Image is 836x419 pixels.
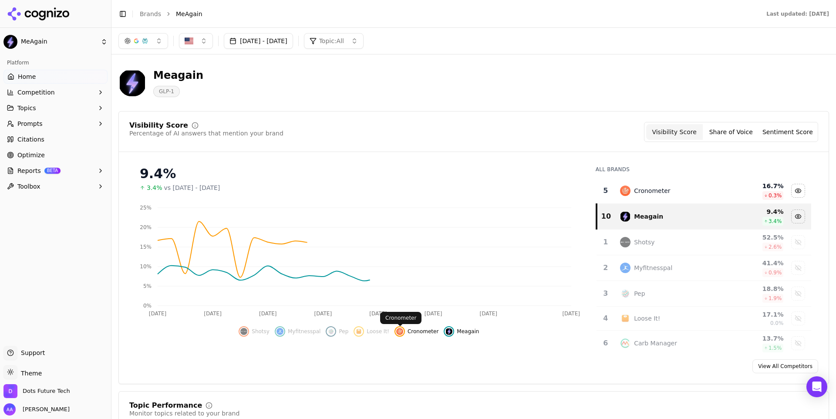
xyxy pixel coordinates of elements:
div: All Brands [596,166,811,173]
img: MeAgain [3,35,17,49]
span: Toolbox [17,182,40,191]
img: cronometer [620,186,630,196]
span: 3.4% [147,183,162,192]
tspan: 15% [140,244,152,250]
button: [DATE] - [DATE] [224,33,293,49]
span: MeAgain [21,38,97,46]
button: Toolbox [3,179,108,193]
div: Loose It! [634,314,660,323]
button: ReportsBETA [3,164,108,178]
img: meagain [445,328,452,335]
div: 13.7 % [728,334,783,343]
tspan: [DATE] [259,311,277,317]
tr: 1shotsyShotsy52.5%2.6%Show shotsy data [597,230,811,255]
a: Brands [140,10,161,17]
div: Percentage of AI answers that mention your brand [129,129,283,138]
span: GLP-1 [153,86,180,97]
div: Topic Performance [129,402,202,409]
tr: 4loose it!Loose It!17.1%0.0%Show loose it! data [597,307,811,331]
span: 2.6 % [769,243,782,250]
tr: 3pepPep18.8%1.9%Show pep data [597,281,811,307]
div: Pep [634,289,645,298]
span: vs [DATE] - [DATE] [164,183,220,192]
div: 1 [600,237,612,247]
tspan: [DATE] [479,311,497,317]
span: 1.9 % [769,295,782,302]
span: 3.4 % [769,218,782,225]
span: Loose It! [367,328,389,335]
button: Hide cronometer data [394,326,438,337]
img: pep [620,288,630,299]
div: Monitor topics related to your brand [129,409,239,418]
img: shotsy [240,328,247,335]
tr: 10meagainMeagain9.4%3.4%Hide meagain data [597,204,811,230]
div: 10 [601,211,612,222]
img: Ameer Asghar [3,403,16,416]
tspan: 10% [140,264,152,270]
div: Visibility Score [129,122,188,129]
button: Show loose it! data [791,311,805,325]
tspan: [DATE] [369,311,387,317]
img: Dots Future Tech [3,384,17,398]
button: Prompts [3,117,108,131]
div: 6 [600,338,612,348]
button: Competition [3,85,108,99]
button: Hide meagain data [791,209,805,223]
tspan: 25% [140,205,152,211]
div: 16.7 % [728,182,783,190]
span: BETA [44,168,61,174]
img: myfitnesspal [620,263,630,273]
button: Sentiment Score [759,124,816,140]
button: Open organization switcher [3,384,70,398]
tspan: [DATE] [314,311,332,317]
button: Show myfitnesspal data [275,326,321,337]
img: loose it! [355,328,362,335]
span: Competition [17,88,55,97]
tr: 6carb managerCarb Manager13.7%1.5%Show carb manager data [597,331,811,356]
img: loose it! [620,313,630,324]
tspan: [DATE] [562,311,580,317]
tr: 2myfitnesspalMyfitnesspal41.4%0.9%Show myfitnesspal data [597,255,811,281]
tr: 5cronometerCronometer16.7%0.3%Hide cronometer data [597,178,811,204]
button: Hide cronometer data [791,184,805,198]
span: Reports [17,166,41,175]
tspan: [DATE] [425,311,442,317]
a: View All Competitors [752,359,818,373]
button: Topics [3,101,108,115]
button: Hide meagain data [444,326,479,337]
button: Show shotsy data [791,235,805,249]
div: Last updated: [DATE] [766,10,829,17]
span: Shotsy [252,328,270,335]
img: cronometer [396,328,403,335]
div: 52.5 % [728,233,783,242]
div: 4 [600,313,612,324]
img: pep [327,328,334,335]
span: Prompts [17,119,43,128]
span: Topics [17,104,36,112]
span: Theme [17,370,42,377]
div: 17.1 % [728,310,783,319]
div: 41.4 % [728,259,783,267]
img: myfitnesspal [276,328,283,335]
div: 3 [600,288,612,299]
div: Open Intercom Messenger [806,376,827,397]
img: shotsy [620,237,630,247]
span: Meagain [457,328,479,335]
button: Visibility Score [646,124,703,140]
div: Cronometer [634,186,670,195]
tspan: [DATE] [149,311,167,317]
div: Carb Manager [634,339,677,348]
span: Support [17,348,45,357]
a: Optimize [3,148,108,162]
button: Show pep data [791,287,805,301]
span: [PERSON_NAME] [19,405,70,413]
img: carb manager [620,338,630,348]
div: Myfitnesspal [634,264,672,272]
tspan: 20% [140,224,152,230]
a: Home [3,70,108,84]
span: 0.0% [770,320,784,327]
span: 0.9 % [769,269,782,276]
div: Shotsy [634,238,654,247]
img: MeAgain [118,69,146,97]
span: Dots Future Tech [23,387,70,395]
